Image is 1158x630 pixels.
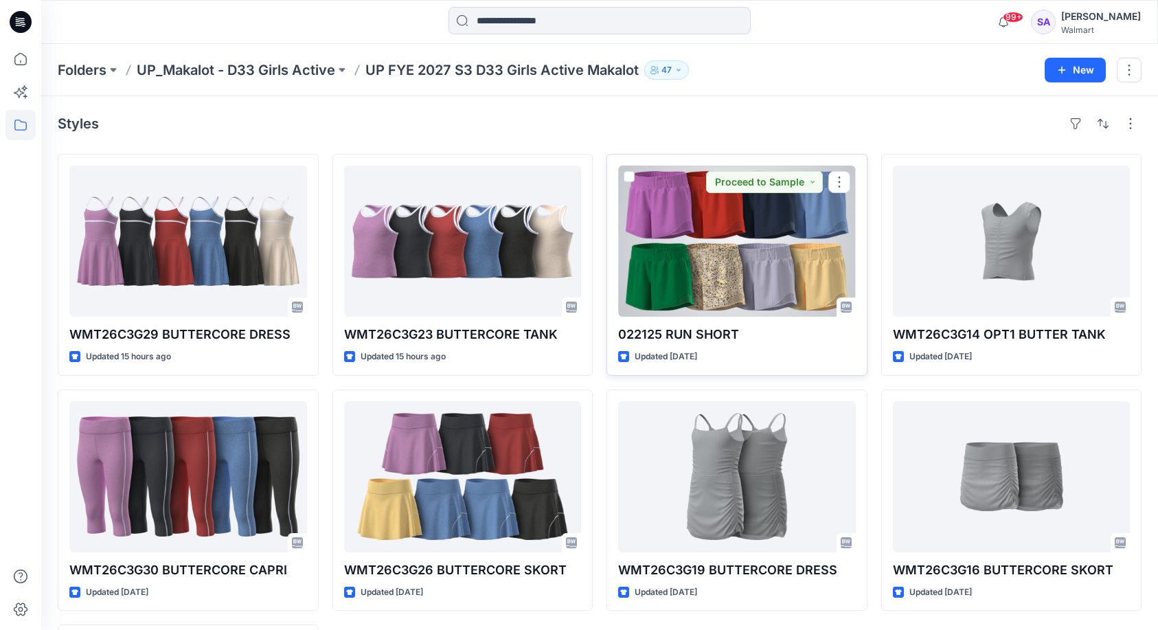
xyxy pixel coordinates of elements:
a: WMT26C3G14 OPT1 BUTTER TANK [893,166,1131,317]
p: WMT26C3G14 OPT1 BUTTER TANK [893,325,1131,344]
a: 022125 RUN SHORT [618,166,856,317]
p: UP FYE 2027 S3 D33 Girls Active Makalot [365,60,639,80]
p: Updated [DATE] [635,350,697,364]
div: [PERSON_NAME] [1061,8,1141,25]
a: WMT26C3G16 BUTTERCORE SKORT [893,401,1131,552]
a: WMT26C3G29 BUTTERCORE DRESS [69,166,307,317]
p: Updated 15 hours ago [86,350,171,364]
p: Updated [DATE] [86,585,148,600]
a: WMT26C3G26 BUTTERCORE SKORT [344,401,582,552]
a: UP_Makalot - D33 Girls Active [137,60,335,80]
p: WMT26C3G30 BUTTERCORE CAPRI [69,561,307,580]
button: 47 [644,60,689,80]
p: Updated [DATE] [635,585,697,600]
p: 022125 RUN SHORT [618,325,856,344]
p: Updated [DATE] [361,585,423,600]
p: WMT26C3G23 BUTTERCORE TANK [344,325,582,344]
a: WMT26C3G19 BUTTERCORE DRESS [618,401,856,552]
a: Folders [58,60,106,80]
p: Updated 15 hours ago [361,350,446,364]
button: New [1045,58,1106,82]
div: Walmart [1061,25,1141,35]
h4: Styles [58,115,99,132]
p: WMT26C3G16 BUTTERCORE SKORT [893,561,1131,580]
span: 99+ [1003,12,1023,23]
p: WMT26C3G29 BUTTERCORE DRESS [69,325,307,344]
p: Updated [DATE] [909,350,972,364]
a: WMT26C3G23 BUTTERCORE TANK [344,166,582,317]
p: WMT26C3G19 BUTTERCORE DRESS [618,561,856,580]
p: WMT26C3G26 BUTTERCORE SKORT [344,561,582,580]
p: Updated [DATE] [909,585,972,600]
div: SA [1031,10,1056,34]
a: WMT26C3G30 BUTTERCORE CAPRI [69,401,307,552]
p: 47 [661,63,672,78]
